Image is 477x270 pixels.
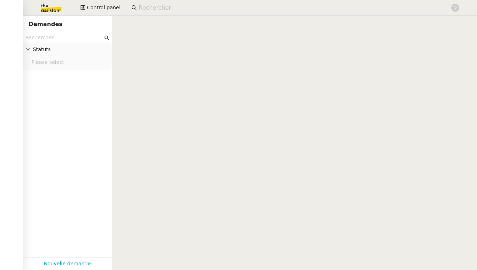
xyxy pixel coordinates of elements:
[44,260,91,268] a: Nouvelle demande
[29,19,62,29] nz-page-header-title: Demandes
[87,4,120,12] span: Control panel
[25,34,103,42] input: Rechercher
[23,42,112,56] div: Statuts
[76,3,125,13] button: Control panel
[33,45,109,54] span: Statuts
[139,3,443,13] input: Rechercher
